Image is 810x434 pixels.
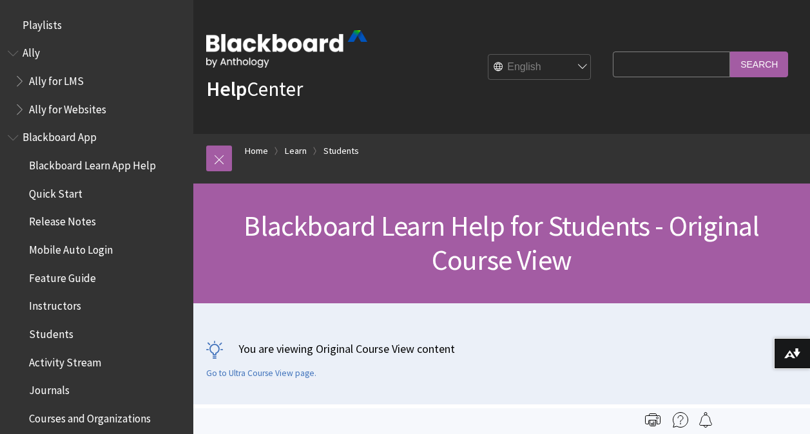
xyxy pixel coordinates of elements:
p: You are viewing Original Course View content [206,341,797,357]
img: Blackboard by Anthology [206,30,367,68]
nav: Book outline for Anthology Ally Help [8,42,186,120]
span: Courses and Organizations [29,408,151,425]
span: Blackboard Learn Help for Students - Original Course View [244,208,759,278]
span: Playlists [23,14,62,32]
img: More help [673,412,688,428]
a: HelpCenter [206,76,303,102]
a: Home [245,143,268,159]
span: Release Notes [29,211,96,229]
span: Journals [29,380,70,397]
span: Students [29,323,73,341]
span: Ally for Websites [29,99,106,116]
span: Instructors [29,296,81,313]
a: Go to Ultra Course View page. [206,368,316,379]
span: Mobile Auto Login [29,239,113,256]
span: Activity Stream [29,352,101,369]
a: Students [323,143,359,159]
span: Ally [23,42,40,60]
img: Print [645,412,661,428]
nav: Book outline for Playlists [8,14,186,36]
strong: Help [206,76,247,102]
span: Ally for LMS [29,70,84,88]
span: Feature Guide [29,267,96,285]
span: Blackboard Learn App Help [29,155,156,172]
span: Blackboard App [23,127,97,144]
img: Follow this page [698,412,713,428]
span: Quick Start [29,183,82,200]
input: Search [730,52,788,77]
a: Learn [285,143,307,159]
select: Site Language Selector [488,55,592,80]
